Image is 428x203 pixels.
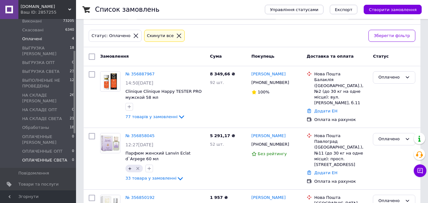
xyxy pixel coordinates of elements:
[210,195,228,200] span: 1 957 ₴
[70,78,74,89] span: 12
[125,195,155,200] a: № 356850192
[100,133,120,153] img: Фото товару
[258,90,270,94] span: 100%
[125,114,185,119] a: 77 товарів у замовленні
[135,166,140,171] svg: Видалити мітку
[22,60,55,66] span: ВЫГРУЗКА ОПТ
[18,170,49,176] span: Повідомлення
[314,170,337,175] a: Додати ЕН
[258,151,287,156] span: Без рейтингу
[125,72,155,76] a: № 356887967
[252,71,286,77] a: [PERSON_NAME]
[125,176,176,181] span: 33 товара у замовленні
[21,10,76,15] div: Ваш ID: 2857255
[314,109,337,113] a: Додати ЕН
[100,71,120,92] a: Фото товару
[414,164,426,177] button: Чат з покупцем
[22,69,60,74] span: ВЫГРУЗКА СВЕТА
[373,54,389,59] span: Статус
[125,80,153,86] span: 14:50[DATE]
[378,136,402,143] div: Оплачено
[250,79,291,87] div: [PHONE_NUMBER]
[314,77,368,106] div: Балаклія ([GEOGRAPHIC_DATA].), №2 (до 30 кг на одне місце): вул. [PERSON_NAME], б.11
[72,60,74,66] span: 0
[210,142,224,147] span: 52 шт.
[70,92,74,104] span: 26
[21,4,68,10] span: Mir-kosmetik.com.ua
[210,54,222,59] span: Cума
[72,107,74,113] span: 0
[72,149,74,154] span: 0
[314,71,368,77] div: Нова Пошта
[22,18,42,24] span: Виконані
[70,69,74,74] span: 23
[252,54,275,59] span: Покупець
[22,149,62,154] span: ОПЛАЧЕННЫЕ ОПТ
[22,36,42,42] span: Оплачені
[378,74,402,81] div: Оплачено
[100,54,129,59] span: Замовлення
[22,125,49,130] span: Обработаны
[364,5,422,14] button: Створити замовлення
[374,33,410,39] span: Зберегти фільтр
[314,179,368,184] div: Оплата на рахунок
[70,125,74,130] span: 18
[18,181,59,187] span: Товари та послуги
[22,27,44,33] span: Скасовані
[314,117,368,123] div: Оплата на рахунок
[125,151,190,162] a: Парфюм женский Lanvin Eclat d`Arpege 60 мл
[314,133,368,139] div: Нова Пошта
[252,133,286,139] a: [PERSON_NAME]
[65,27,74,33] span: 6340
[330,5,358,14] button: Експорт
[72,134,74,145] span: 0
[369,7,417,12] span: Створити замовлення
[368,30,415,42] button: Зберегти фільтр
[90,33,132,39] div: Статус: Оплачено
[22,157,67,163] span: ОПЛАЧЕННЫЕ СВЕТА
[265,5,323,14] button: Управління статусами
[70,45,74,57] span: 18
[146,33,175,39] div: Cкинути все
[314,139,368,168] div: Павлоград ([GEOGRAPHIC_DATA].), №11 (до 30 кг на одне місце): просп. [STREET_ADDRESS]
[63,18,74,24] span: 73205
[270,7,318,12] span: Управління статусами
[250,140,291,149] div: [PHONE_NUMBER]
[95,6,159,13] h1: Список замовлень
[210,72,235,76] span: 8 349,66 ₴
[125,89,201,100] a: Clinique Clinique Happy ТESTER PRO мужской 58 мл
[72,157,74,163] span: 0
[314,195,368,200] div: Нова Пошта
[22,107,57,113] span: НА СКЛАДЕ ОПТ
[252,195,286,201] a: [PERSON_NAME]
[125,142,153,147] span: 12:27[DATE]
[357,7,422,12] a: Створити замовлення
[22,45,70,57] span: ВЫГРУЗКА [PERSON_NAME]
[100,72,120,91] img: Фото товару
[70,116,74,122] span: 21
[210,80,224,85] span: 92 шт.
[335,7,353,12] span: Експорт
[125,133,155,138] a: № 356858045
[22,78,70,89] span: ВЫПОЛНЕНЫЕ НЕ ПРОВЕДЕНЫ
[210,133,235,138] span: 5 291,17 ₴
[22,134,72,145] span: ОПЛАЧЕННЫЕ [PERSON_NAME]
[128,166,132,171] span: +
[22,116,62,122] span: НА СКЛАДЕ СВЕТА
[72,36,74,42] span: 4
[125,176,184,181] a: 33 товара у замовленні
[307,54,354,59] span: Доставка та оплата
[125,114,178,119] span: 77 товарів у замовленні
[22,92,70,104] span: НА СКЛАДЕ [PERSON_NAME]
